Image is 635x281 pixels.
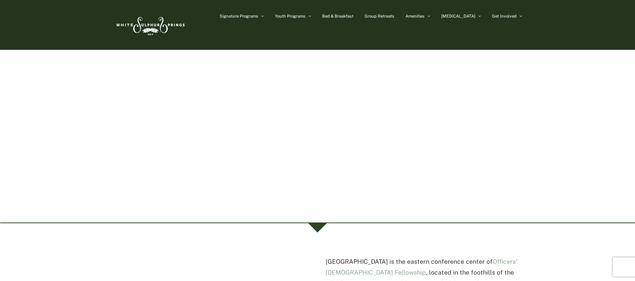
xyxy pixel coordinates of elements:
span: [MEDICAL_DATA] [441,14,475,18]
span: Amenities [405,14,425,18]
span: Signature Programs [220,14,258,18]
span: Bed & Breakfast [322,14,353,18]
span: Youth Programs [275,14,306,18]
span: Get Involved [492,14,517,18]
a: Officers’ [DEMOGRAPHIC_DATA] Fellowship [326,258,517,276]
span: Group Retreats [365,14,394,18]
img: White Sulphur Springs Logo [113,10,187,40]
